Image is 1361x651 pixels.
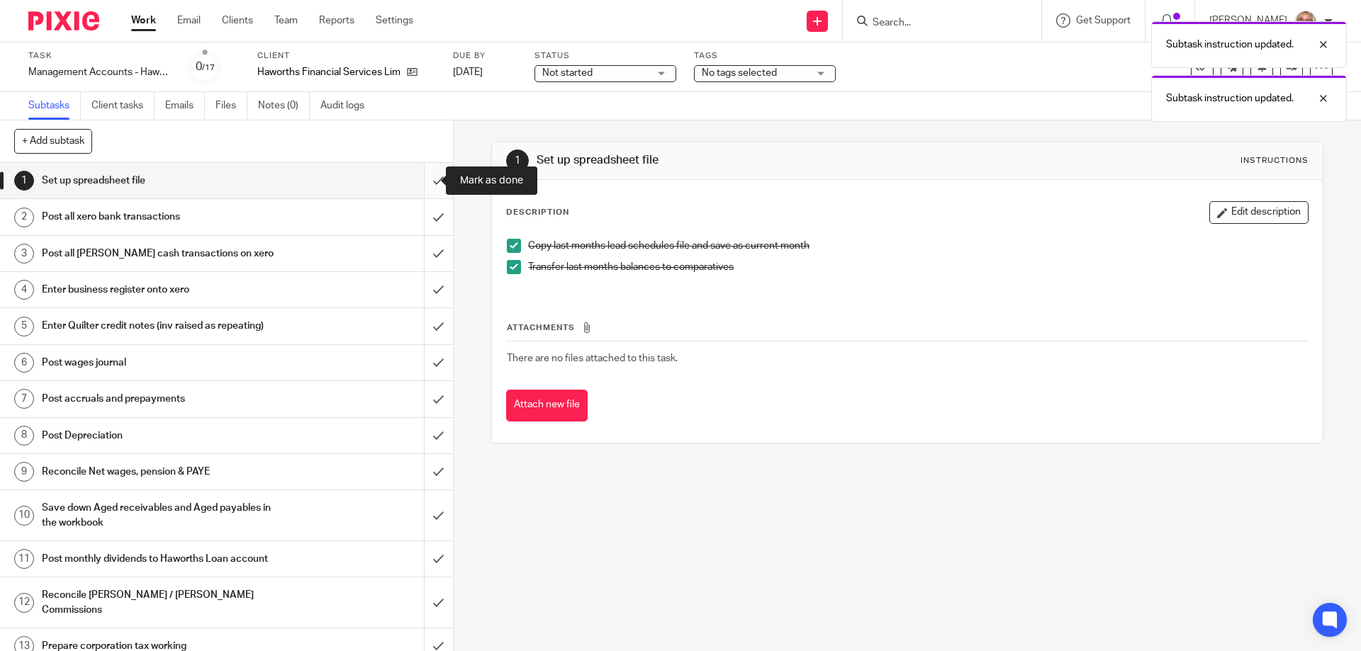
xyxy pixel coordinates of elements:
div: 9 [14,462,34,482]
h1: Post Depreciation [42,425,287,446]
span: Attachments [507,324,575,332]
button: + Add subtask [14,129,92,153]
label: Task [28,50,170,62]
p: Transfer last months balances to comparatives [528,260,1307,274]
span: [DATE] [453,67,483,77]
a: Notes (0) [258,92,310,120]
span: There are no files attached to this task. [507,353,678,363]
a: Audit logs [320,92,375,120]
a: Reports [319,13,354,28]
div: 1 [14,171,34,191]
a: Client tasks [91,92,155,120]
a: Team [274,13,298,28]
div: 6 [14,353,34,373]
div: Management Accounts - Haworths Financial Services Limited [28,65,170,79]
div: 2 [14,208,34,227]
div: 7 [14,389,34,409]
label: Status [534,50,676,62]
a: Files [215,92,247,120]
h1: Post monthly dividends to Haworths Loan account [42,548,287,570]
h1: Save down Aged receivables and Aged payables in the workbook [42,497,287,533]
div: Instructions [1240,155,1309,166]
h1: Enter business register onto xero [42,279,287,300]
img: SJ.jpg [1294,10,1317,33]
h1: Post all [PERSON_NAME] cash transactions on xero [42,243,287,264]
div: 3 [14,244,34,264]
div: 1 [506,149,529,172]
h1: Post wages journal [42,352,287,373]
p: Copy last months lead schedules file and save as current month [528,239,1307,253]
button: Edit description [1209,201,1309,224]
h1: Set up spreadsheet file [42,170,287,191]
div: 10 [14,506,34,526]
div: 12 [14,593,34,613]
h1: Enter Quilter credit notes (inv raised as repeating) [42,315,287,336]
p: Haworths Financial Services Limited [257,65,400,79]
div: 0 [196,59,215,75]
p: Description [506,207,569,218]
h1: Reconcile [PERSON_NAME] / [PERSON_NAME] Commissions [42,584,287,621]
div: 8 [14,426,34,446]
a: Settings [376,13,413,28]
a: Clients [222,13,253,28]
h1: Post all xero bank transactions [42,206,287,227]
h1: Reconcile Net wages, pension & PAYE [42,461,287,482]
button: Attach new file [506,390,588,421]
h1: Post accruals and prepayments [42,388,287,409]
label: Client [257,50,435,62]
a: Subtasks [28,92,81,120]
img: Pixie [28,11,99,30]
small: /17 [202,64,215,72]
span: Not started [542,68,593,78]
div: 11 [14,549,34,569]
div: 4 [14,280,34,300]
a: Emails [165,92,205,120]
div: 5 [14,317,34,336]
h1: Set up spreadsheet file [537,153,938,168]
a: Email [177,13,201,28]
a: Work [131,13,156,28]
label: Due by [453,50,517,62]
p: Subtask instruction updated. [1166,91,1294,106]
p: Subtask instruction updated. [1166,38,1294,52]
